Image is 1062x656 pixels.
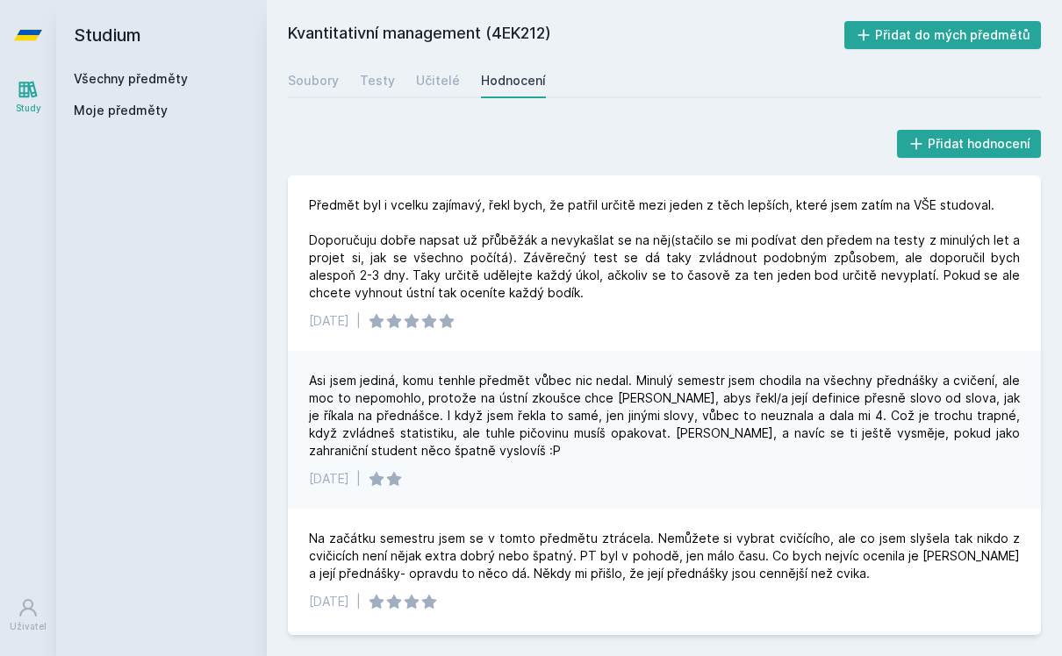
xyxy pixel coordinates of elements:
[309,372,1020,460] div: Asi jsem jediná, komu tenhle předmět vůbec nic nedal. Minulý semestr jsem chodila na všechny před...
[356,312,361,330] div: |
[309,593,349,610] div: [DATE]
[309,470,349,488] div: [DATE]
[16,102,41,115] div: Study
[4,588,53,642] a: Uživatel
[360,72,395,89] div: Testy
[356,470,361,488] div: |
[844,21,1042,49] button: Přidat do mých předmětů
[288,21,844,49] h2: Kvantitativní management (4EK212)
[416,72,460,89] div: Učitelé
[74,102,168,119] span: Moje předměty
[288,72,339,89] div: Soubory
[4,70,53,124] a: Study
[74,71,188,86] a: Všechny předměty
[481,72,546,89] div: Hodnocení
[10,620,47,633] div: Uživatel
[309,312,349,330] div: [DATE]
[360,63,395,98] a: Testy
[309,196,1020,302] div: Předmět byl i vcelku zajímavý, řekl bych, že patřil určitě mezi jeden z těch lepších, které jsem ...
[309,530,1020,582] div: Na začátku semestru jsem se v tomto předmětu ztrácela. Nemůžete si vybrat cvičícího, ale co jsem ...
[356,593,361,610] div: |
[897,130,1042,158] button: Přidat hodnocení
[416,63,460,98] a: Učitelé
[481,63,546,98] a: Hodnocení
[288,63,339,98] a: Soubory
